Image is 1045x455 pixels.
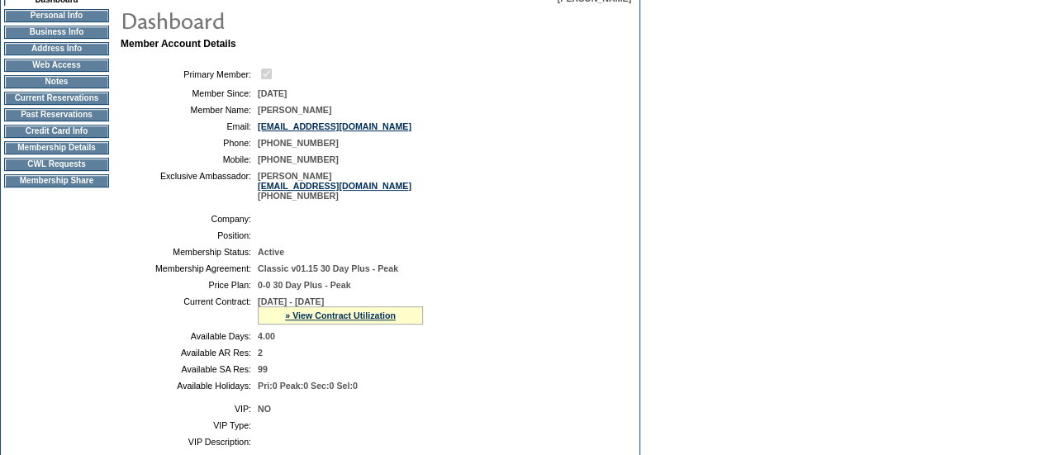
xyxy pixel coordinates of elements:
[258,138,339,148] span: [PHONE_NUMBER]
[127,247,251,257] td: Membership Status:
[258,88,287,98] span: [DATE]
[127,420,251,430] td: VIP Type:
[258,247,284,257] span: Active
[258,331,275,341] span: 4.00
[127,121,251,131] td: Email:
[127,364,251,374] td: Available SA Res:
[258,171,411,201] span: [PERSON_NAME] [PHONE_NUMBER]
[127,105,251,115] td: Member Name:
[258,348,263,358] span: 2
[4,174,109,187] td: Membership Share
[4,26,109,39] td: Business Info
[127,263,251,273] td: Membership Agreement:
[127,404,251,414] td: VIP:
[127,214,251,224] td: Company:
[4,59,109,72] td: Web Access
[285,310,396,320] a: » View Contract Utilization
[4,141,109,154] td: Membership Details
[4,158,109,171] td: CWL Requests
[127,280,251,290] td: Price Plan:
[127,296,251,325] td: Current Contract:
[127,331,251,341] td: Available Days:
[127,154,251,164] td: Mobile:
[4,42,109,55] td: Address Info
[258,105,331,115] span: [PERSON_NAME]
[127,88,251,98] td: Member Since:
[127,171,251,201] td: Exclusive Ambassador:
[4,92,109,105] td: Current Reservations
[258,381,358,391] span: Pri:0 Peak:0 Sec:0 Sel:0
[127,381,251,391] td: Available Holidays:
[4,75,109,88] td: Notes
[4,9,109,22] td: Personal Info
[258,364,268,374] span: 99
[258,181,411,191] a: [EMAIL_ADDRESS][DOMAIN_NAME]
[258,296,324,306] span: [DATE] - [DATE]
[127,230,251,240] td: Position:
[258,121,411,131] a: [EMAIL_ADDRESS][DOMAIN_NAME]
[258,263,398,273] span: Classic v01.15 30 Day Plus - Peak
[4,125,109,138] td: Credit Card Info
[258,280,351,290] span: 0-0 30 Day Plus - Peak
[127,66,251,82] td: Primary Member:
[258,404,271,414] span: NO
[258,154,339,164] span: [PHONE_NUMBER]
[127,138,251,148] td: Phone:
[4,108,109,121] td: Past Reservations
[120,3,450,36] img: pgTtlDashboard.gif
[127,348,251,358] td: Available AR Res:
[127,437,251,447] td: VIP Description:
[121,38,236,50] b: Member Account Details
